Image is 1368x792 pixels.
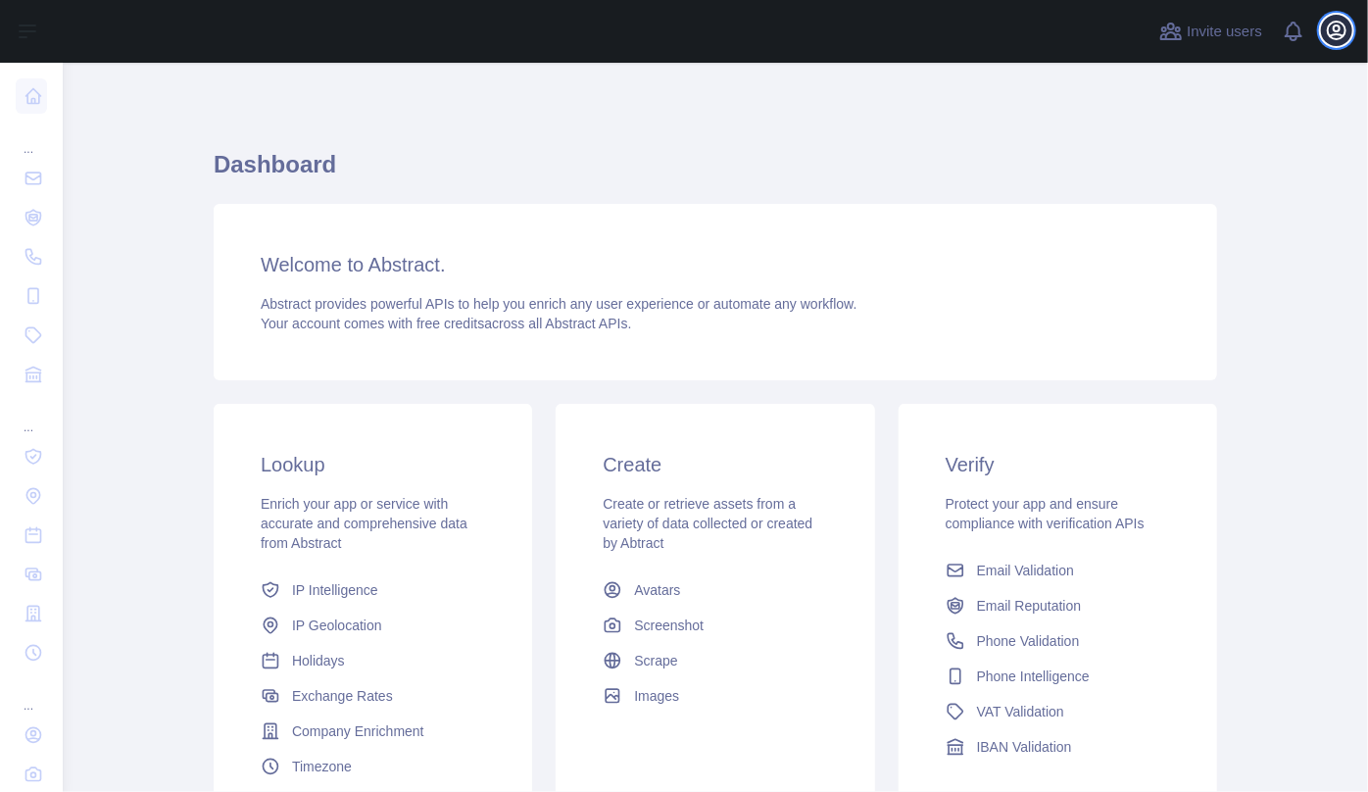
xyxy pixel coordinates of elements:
span: Timezone [292,757,352,776]
a: Avatars [595,572,835,608]
a: Phone Validation [938,623,1178,659]
h3: Lookup [261,451,485,478]
h3: Create [603,451,827,478]
span: Company Enrichment [292,721,424,741]
span: Images [634,686,679,706]
span: Scrape [634,651,677,670]
a: IP Geolocation [253,608,493,643]
span: IP Intelligence [292,580,378,600]
div: ... [16,118,47,157]
a: Company Enrichment [253,714,493,749]
span: Email Validation [977,561,1074,580]
span: Avatars [634,580,680,600]
h3: Verify [946,451,1170,478]
span: Protect your app and ensure compliance with verification APIs [946,496,1145,531]
span: IBAN Validation [977,737,1072,757]
button: Invite users [1155,16,1266,47]
span: VAT Validation [977,702,1064,721]
span: Phone Validation [977,631,1080,651]
span: Screenshot [634,616,704,635]
a: Email Validation [938,553,1178,588]
a: IP Intelligence [253,572,493,608]
a: IBAN Validation [938,729,1178,765]
div: ... [16,674,47,714]
span: Create or retrieve assets from a variety of data collected or created by Abtract [603,496,812,551]
a: Email Reputation [938,588,1178,623]
span: IP Geolocation [292,616,382,635]
span: Invite users [1187,21,1262,43]
a: Screenshot [595,608,835,643]
span: Abstract provides powerful APIs to help you enrich any user experience or automate any workflow. [261,296,857,312]
a: VAT Validation [938,694,1178,729]
span: Email Reputation [977,596,1082,616]
span: Phone Intelligence [977,667,1090,686]
span: free credits [416,316,484,331]
span: Exchange Rates [292,686,393,706]
a: Images [595,678,835,714]
span: Your account comes with across all Abstract APIs. [261,316,631,331]
div: ... [16,396,47,435]
span: Holidays [292,651,345,670]
a: Phone Intelligence [938,659,1178,694]
h3: Welcome to Abstract. [261,251,1170,278]
a: Scrape [595,643,835,678]
span: Enrich your app or service with accurate and comprehensive data from Abstract [261,496,467,551]
a: Exchange Rates [253,678,493,714]
a: Holidays [253,643,493,678]
a: Timezone [253,749,493,784]
h1: Dashboard [214,149,1217,196]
